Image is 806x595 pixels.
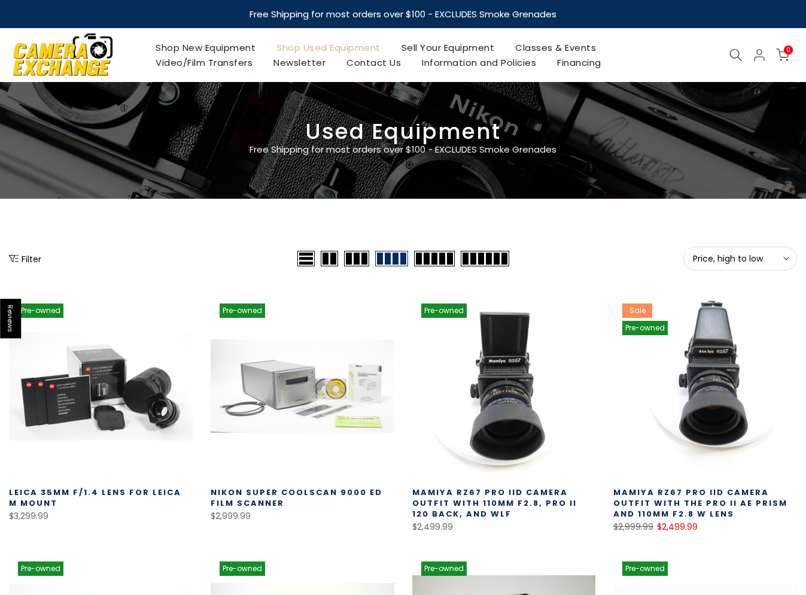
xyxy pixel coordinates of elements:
[211,509,394,524] div: $2,999.99
[211,487,382,509] a: Nikon Super Coolscan 9000 ED Film Scanner
[266,40,391,55] a: Shop Used Equipment
[505,40,607,55] a: Classes & Events
[613,521,653,533] del: $2,999.99
[776,48,789,62] a: 0
[412,55,547,70] a: Information and Policies
[263,55,336,70] a: Newsletter
[250,8,556,20] strong: Free Shipping for most orders over $100 - EXCLUDES Smoke Grenades
[613,487,787,520] a: Mamiya RZ67 Pro IID Camera Outfit with the Pro II AE Prism and 110MM F2.8 W Lens
[683,247,797,271] button: Price, high to low
[9,253,41,265] button: Show filters
[412,487,577,520] a: Mamiya RZ67 Pro IID Camera Outfit with 110MM F2.8, Pro II 120 Back, and WLF
[784,45,793,54] span: 0
[336,55,412,70] a: Contact Us
[9,509,193,524] div: $3,299.99
[657,520,698,535] ins: $2,499.99
[693,253,787,264] span: Price, high to low
[9,124,797,139] h3: Used Equipment
[547,55,612,70] a: Financing
[179,142,628,157] p: Free Shipping for most orders over $100 - EXCLUDES Smoke Grenades
[145,40,266,55] a: Shop New Equipment
[9,487,181,509] a: Leica 35mm f/1.4 Lens for Leica M Mount
[391,40,505,55] a: Sell Your Equipment
[412,520,596,535] div: $2,499.99
[145,55,263,70] a: Video/Film Transfers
